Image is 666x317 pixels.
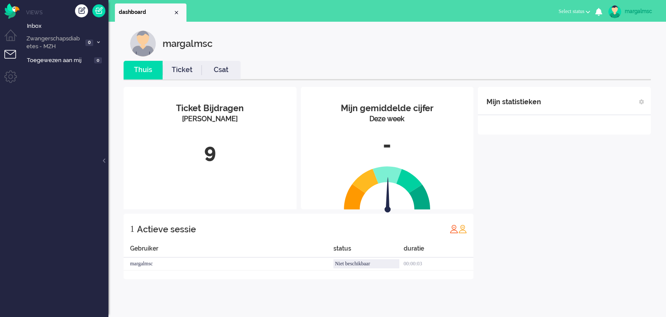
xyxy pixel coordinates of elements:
[4,6,20,12] a: Omnidesk
[450,225,458,233] img: profile_red.svg
[27,22,108,30] span: Inbox
[25,21,108,30] a: Inbox
[163,65,202,75] a: Ticket
[553,3,595,22] li: Select status
[130,30,156,56] img: customer.svg
[163,61,202,79] li: Ticket
[333,244,403,258] div: status
[25,55,108,65] a: Toegewezen aan mij 0
[4,3,20,19] img: flow_omnibird.svg
[625,7,657,16] div: margalmsc
[404,258,473,271] div: 00:00:03
[173,9,180,16] div: Close tab
[307,131,467,159] div: -
[75,4,88,17] div: Creëer ticket
[26,9,108,16] li: Views
[404,244,473,258] div: duratie
[92,4,105,17] a: Quick Ticket
[94,57,102,64] span: 0
[124,244,333,258] div: Gebruiker
[307,102,467,115] div: Mijn gemiddelde cijfer
[202,61,241,79] li: Csat
[124,61,163,79] li: Thuis
[558,8,584,14] span: Select status
[4,30,24,49] li: Dashboard menu
[119,9,173,16] span: dashboard
[115,3,186,22] li: Dashboard
[130,114,290,124] div: [PERSON_NAME]
[307,114,467,124] div: Deze week
[369,177,406,215] img: arrow.svg
[163,30,212,56] div: margalmsc
[607,5,657,18] a: margalmsc
[4,70,24,90] li: Admin menu
[486,93,541,111] div: Mijn statistieken
[124,65,163,75] a: Thuis
[27,56,91,65] span: Toegewezen aan mij
[4,50,24,69] li: Tickets menu
[130,102,290,115] div: Ticket Bijdragen
[333,259,399,268] div: Niet beschikbaar
[553,5,595,18] button: Select status
[25,35,83,51] span: Zwangerschapsdiabetes - MZH
[85,40,93,46] span: 0
[130,220,134,238] div: 1
[137,221,196,238] div: Actieve sessie
[130,137,290,166] div: 9
[124,258,333,271] div: margalmsc
[202,65,241,75] a: Csat
[344,166,431,210] img: semi_circle.svg
[608,5,621,18] img: avatar
[458,225,467,233] img: profile_orange.svg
